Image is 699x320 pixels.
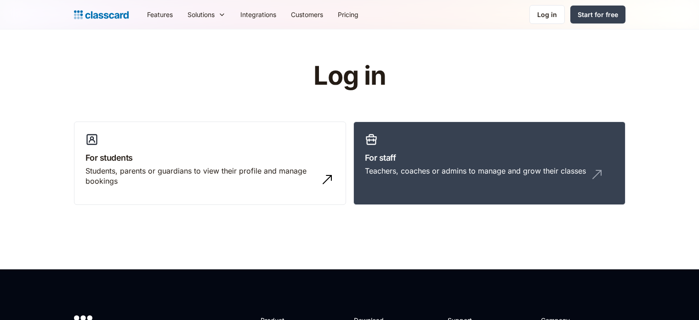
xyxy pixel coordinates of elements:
a: home [74,8,129,21]
a: Pricing [330,4,366,25]
h1: Log in [204,62,495,90]
a: Integrations [233,4,284,25]
div: Start for free [578,10,618,19]
a: Start for free [570,6,625,23]
div: Teachers, coaches or admins to manage and grow their classes [365,166,586,176]
div: Log in [537,10,557,19]
h3: For students [85,151,335,164]
h3: For staff [365,151,614,164]
a: For staffTeachers, coaches or admins to manage and grow their classes [353,122,625,205]
div: Students, parents or guardians to view their profile and manage bookings [85,166,316,186]
div: Solutions [188,10,215,19]
a: Features [140,4,180,25]
a: Customers [284,4,330,25]
a: For studentsStudents, parents or guardians to view their profile and manage bookings [74,122,346,205]
a: Log in [529,5,565,24]
div: Solutions [180,4,233,25]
